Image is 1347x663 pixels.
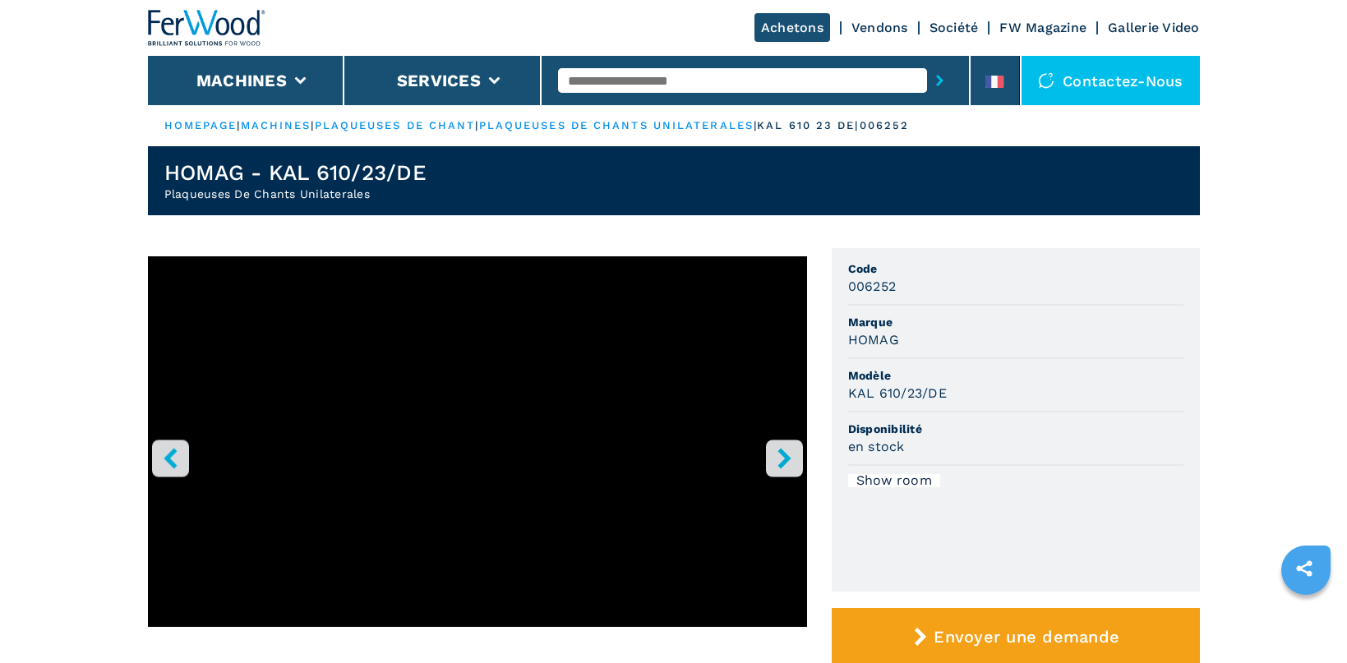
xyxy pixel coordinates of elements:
[848,437,905,456] h3: en stock
[757,118,859,133] p: kal 610 23 de |
[1022,56,1200,105] div: Contactez-nous
[848,277,897,296] h3: 006252
[999,20,1086,35] a: FW Magazine
[766,440,803,477] button: right-button
[934,627,1119,647] span: Envoyer une demande
[1108,20,1200,35] a: Gallerie Video
[754,119,757,131] span: |
[164,159,427,186] h1: HOMAG - KAL 610/23/DE
[237,119,240,131] span: |
[848,330,899,349] h3: HOMAG
[848,367,1183,384] span: Modèle
[848,384,947,403] h3: KAL 610/23/DE
[848,474,940,487] div: Show room
[397,71,481,90] button: Services
[475,119,478,131] span: |
[196,71,287,90] button: Machines
[848,421,1183,437] span: Disponibilité
[860,118,910,133] p: 006252
[241,119,311,131] a: machines
[148,256,807,655] div: Go to Slide 1
[927,62,953,99] button: submit-button
[148,256,807,627] iframe: YouTube video player
[164,186,427,202] h2: Plaqueuses De Chants Unilaterales
[315,119,476,131] a: plaqueuses de chant
[754,13,830,42] a: Achetons
[848,314,1183,330] span: Marque
[311,119,314,131] span: |
[1284,548,1325,589] a: sharethis
[164,119,238,131] a: HOMEPAGE
[1038,72,1054,89] img: Contactez-nous
[148,10,266,46] img: Ferwood
[479,119,754,131] a: plaqueuses de chants unilaterales
[930,20,979,35] a: Société
[848,260,1183,277] span: Code
[851,20,908,35] a: Vendons
[152,440,189,477] button: left-button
